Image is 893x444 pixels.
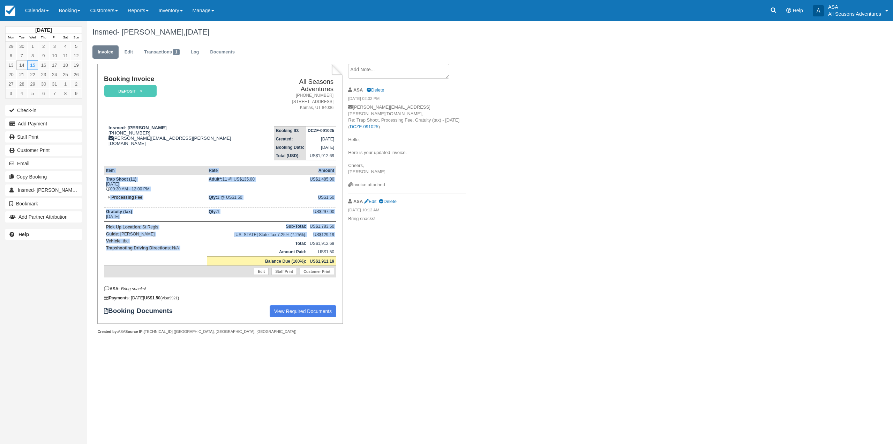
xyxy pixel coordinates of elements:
strong: ASA [353,87,363,93]
strong: Qty [209,195,217,200]
a: Invoice [92,45,119,59]
a: 7 [49,89,60,98]
th: Created: [274,135,306,143]
a: 8 [27,51,38,60]
a: Edit [364,199,376,204]
div: US$1.50 [310,195,334,205]
a: 28 [16,79,27,89]
button: Add Partner Attribution [5,211,82,223]
p: : N/A [106,245,205,252]
th: Mon [6,34,16,42]
th: Item [104,166,207,175]
a: 20 [6,70,16,79]
button: Copy Booking [5,171,82,182]
strong: Trapshooting Driving Directions [106,246,170,250]
strong: Adult* [209,177,222,182]
a: 13 [6,60,16,70]
a: 5 [27,89,38,98]
b: Help [18,232,29,237]
th: Fri [49,34,60,42]
span: Help [793,8,803,13]
a: Staff Print [271,268,297,275]
span: [DATE] [186,28,209,36]
strong: Guide [106,232,118,236]
a: 29 [6,42,16,51]
a: Staff Print [5,131,82,143]
p: All Seasons Adventures [828,10,881,17]
td: 1 @ US$1.50 [207,193,308,208]
div: [PHONE_NUMBER] [PERSON_NAME][EMAIL_ADDRESS][PERSON_NAME][DOMAIN_NAME] [104,125,263,146]
button: Check-in [5,105,82,116]
td: [US_STATE] State Tax 7.25% (7.25%): [207,231,308,239]
a: 8 [60,89,71,98]
a: Edit [119,45,138,59]
a: 2 [71,79,82,89]
a: 12 [71,51,82,60]
a: 26 [71,70,82,79]
td: [DATE] [104,207,207,221]
h1: Insmed- [PERSON_NAME], [92,28,752,36]
a: DCZF-091025 [350,124,378,129]
a: 18 [60,60,71,70]
i: Help [786,8,791,13]
div: A [813,5,824,16]
th: Booking ID: [274,126,306,135]
h1: Booking Invoice [104,75,263,83]
th: Rate [207,166,308,175]
a: 14 [16,60,27,70]
button: Add Payment [5,118,82,129]
strong: Trap Shoot (11) [106,177,136,182]
a: 1 [60,79,71,89]
strong: Booking Documents [104,307,179,315]
a: Transactions1 [139,45,185,59]
strong: ASA [353,199,363,204]
a: 19 [71,60,82,70]
a: 10 [49,51,60,60]
strong: Payments [104,296,129,300]
a: 23 [38,70,49,79]
address: [PHONE_NUMBER] [STREET_ADDRESS] Kamas, UT 84036 [265,93,333,110]
th: Sub-Total: [207,222,308,231]
a: Edit [254,268,269,275]
button: Email [5,158,82,169]
td: US$1,912.69 [308,239,336,248]
em: Bring snacks! [121,286,146,291]
strong: DCZF-091025 [308,128,334,133]
a: 25 [60,70,71,79]
p: [PERSON_NAME][EMAIL_ADDRESS][PERSON_NAME][DOMAIN_NAME], Re: Trap Shoot, Processing Fee, Gratuity ... [348,104,466,182]
em: Deposit [104,85,157,97]
a: 5 [71,42,82,51]
a: 30 [16,42,27,51]
a: Delete [379,199,396,204]
a: 30 [38,79,49,89]
p: : tbd [106,238,205,245]
a: Deposit [104,85,154,97]
a: Help [5,229,82,240]
strong: Insmed- [PERSON_NAME] [108,125,167,130]
td: 11 @ US$135.00 [207,175,308,193]
p: ASA [828,3,881,10]
a: Delete [367,87,384,93]
a: 6 [38,89,49,98]
strong: US$1.50 [144,296,160,300]
span: 1 [78,187,85,194]
td: [DATE] 09:30 AM - 12:00 PM [104,175,207,193]
em: [DATE] 02:02 PM [348,96,466,103]
a: 27 [6,79,16,89]
th: Amount Paid: [207,248,308,257]
p: : St Regis [106,224,205,231]
a: 6 [6,51,16,60]
strong: Gratuity (tax) [106,209,132,214]
strong: Created by: [97,329,118,334]
a: 4 [60,42,71,51]
a: 9 [71,89,82,98]
td: [DATE] [306,143,336,152]
th: Total: [207,239,308,248]
a: Insmed- [PERSON_NAME] 1 [5,184,82,196]
button: Bookmark [5,198,82,209]
th: Wed [27,34,38,42]
a: Customer Print [300,268,334,275]
a: 24 [49,70,60,79]
a: Customer Print [5,145,82,156]
strong: Processing Fee [111,195,142,200]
